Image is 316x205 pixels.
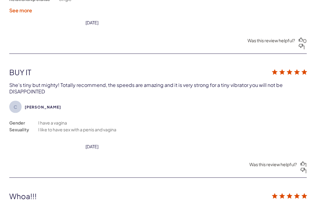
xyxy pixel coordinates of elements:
[85,144,98,149] div: date
[299,38,303,44] div: Vote up
[303,44,305,51] div: 1
[301,162,305,168] div: Vote up
[9,126,29,133] div: Sexuality
[303,38,307,44] div: 0
[38,126,116,133] div: I like to have sex with a penis and vagina
[249,162,297,174] div: Was this review helpful?
[305,162,307,168] div: 1
[299,44,303,51] div: Vote down
[9,68,247,77] div: BUY IT
[247,38,295,51] div: Was this review helpful?
[301,168,305,174] div: Vote down
[9,191,247,201] div: Whoa!!!
[85,20,98,25] div: date
[9,119,25,126] div: Gender
[25,105,61,109] span: Chris
[9,82,284,95] div: She’s tiny but mighty! Totally recommend, the speeds are amazing and it is very strong for a tiny...
[14,104,17,110] text: C
[9,7,32,14] label: See more
[85,144,98,149] div: [DATE]
[305,168,307,174] div: 1
[85,20,98,25] div: [DATE]
[38,119,67,126] div: I have a vagina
